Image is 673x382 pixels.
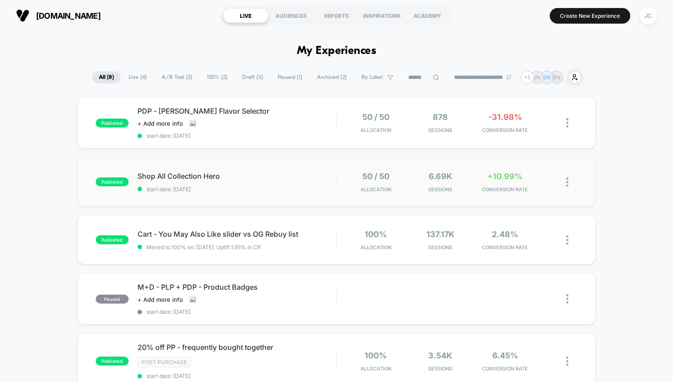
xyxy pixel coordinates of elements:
img: close [566,177,568,187]
span: Allocation [361,186,391,193]
span: start date: [DATE] [138,373,336,379]
span: Post Purchase [138,357,191,367]
span: CONVERSION RATE [475,366,535,372]
span: Cart - You May Also Like slider vs OG Rebuy list [138,230,336,238]
span: 50 / 50 [362,112,389,122]
span: PDP - [PERSON_NAME] Flavor Selector [138,107,336,115]
img: close [566,357,568,366]
span: Sessions [410,186,470,193]
span: Allocation [361,127,391,133]
span: + Add more info [138,120,183,127]
span: Allocation [361,244,391,251]
span: Shop All Collection Hero [138,172,336,181]
div: INSPIRATIONS [359,8,405,23]
p: BN [553,74,560,81]
span: 878 [433,112,448,122]
span: 100% ( 2 ) [200,71,234,83]
span: A/B Test ( 2 ) [155,71,199,83]
p: SN [543,74,551,81]
span: By Label [361,74,383,81]
span: Allocation [361,366,391,372]
span: CONVERSION RATE [475,244,535,251]
span: CONVERSION RATE [475,186,535,193]
h1: My Experiences [297,45,377,58]
span: start date: [DATE] [138,132,336,139]
span: 20% off PP - frequently bought together [138,343,336,352]
span: published [96,177,129,186]
span: 6.45% [492,351,518,360]
span: + Add more info [138,296,183,303]
span: -31.98% [488,112,522,122]
button: JC [637,7,660,25]
span: +10.99% [487,172,523,181]
img: end [506,74,511,80]
div: + 5 [521,71,534,84]
span: All ( 8 ) [92,71,121,83]
span: CONVERSION RATE [475,127,535,133]
div: REPORTS [314,8,359,23]
span: Paused ( 1 ) [271,71,309,83]
span: 2.48% [492,230,518,239]
span: Live ( 4 ) [122,71,154,83]
span: published [96,235,129,244]
div: LIVE [223,8,268,23]
span: Sessions [410,244,470,251]
span: 50 / 50 [362,172,389,181]
span: 100% [365,230,387,239]
span: M+D - PLP + PDP - Product Badges [138,283,336,292]
span: Moved to 100% on: [DATE] . Uplift: 1.93% in CR [146,244,261,251]
span: published [96,119,129,127]
div: AUDIENCES [268,8,314,23]
span: published [96,357,129,366]
div: ACADEMY [405,8,450,23]
span: 137.17k [426,230,454,239]
p: JN [533,74,540,81]
span: start date: [DATE] [138,308,336,315]
span: Sessions [410,127,470,133]
div: JC [640,7,657,25]
span: Draft ( 3 ) [235,71,270,83]
span: paused [96,295,129,304]
span: [DOMAIN_NAME] [36,11,101,21]
span: 3.54k [428,351,452,360]
span: 100% [365,351,387,360]
span: Sessions [410,366,470,372]
img: close [566,235,568,245]
img: Visually logo [16,9,29,22]
button: Create New Experience [550,8,630,24]
img: close [566,118,568,127]
img: close [566,294,568,304]
span: 6.69k [429,172,452,181]
span: Archived ( 2 ) [310,71,353,83]
button: [DOMAIN_NAME] [13,8,103,23]
span: start date: [DATE] [138,186,336,193]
